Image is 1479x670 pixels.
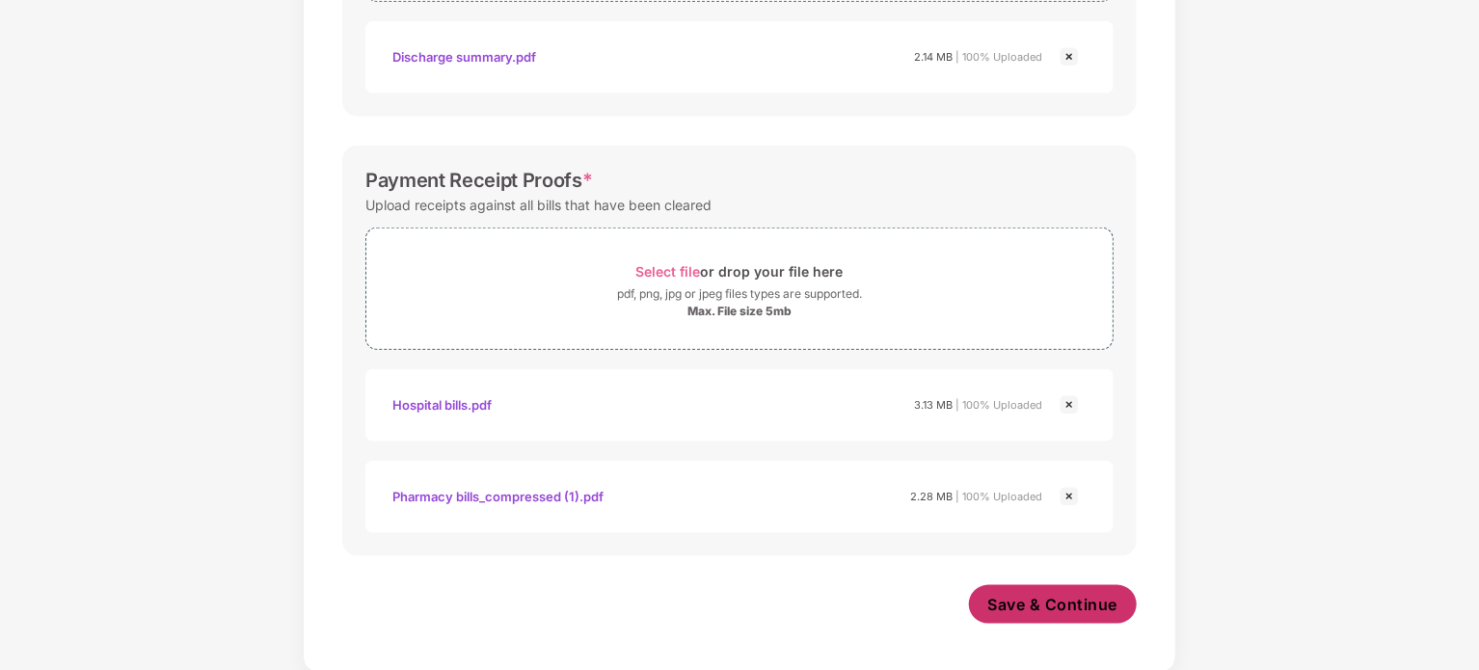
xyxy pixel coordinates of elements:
[636,263,701,280] span: Select file
[392,389,492,421] div: Hospital bills.pdf
[687,304,792,319] div: Max. File size 5mb
[365,169,593,192] div: Payment Receipt Proofs
[392,40,536,73] div: Discharge summary.pdf
[914,50,953,64] span: 2.14 MB
[955,50,1042,64] span: | 100% Uploaded
[636,258,844,284] div: or drop your file here
[914,398,953,412] span: 3.13 MB
[1058,393,1081,416] img: svg+xml;base64,PHN2ZyBpZD0iQ3Jvc3MtMjR4MjQiIHhtbG5zPSJodHRwOi8vd3d3LnczLm9yZy8yMDAwL3N2ZyIgd2lkdG...
[366,243,1113,335] span: Select fileor drop your file herepdf, png, jpg or jpeg files types are supported.Max. File size 5mb
[1058,485,1081,508] img: svg+xml;base64,PHN2ZyBpZD0iQ3Jvc3MtMjR4MjQiIHhtbG5zPSJodHRwOi8vd3d3LnczLm9yZy8yMDAwL3N2ZyIgd2lkdG...
[365,192,712,218] div: Upload receipts against all bills that have been cleared
[988,594,1118,615] span: Save & Continue
[955,398,1042,412] span: | 100% Uploaded
[617,284,862,304] div: pdf, png, jpg or jpeg files types are supported.
[910,490,953,503] span: 2.28 MB
[955,490,1042,503] span: | 100% Uploaded
[969,585,1138,624] button: Save & Continue
[1058,45,1081,68] img: svg+xml;base64,PHN2ZyBpZD0iQ3Jvc3MtMjR4MjQiIHhtbG5zPSJodHRwOi8vd3d3LnczLm9yZy8yMDAwL3N2ZyIgd2lkdG...
[392,480,604,513] div: Pharmacy bills_compressed (1).pdf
